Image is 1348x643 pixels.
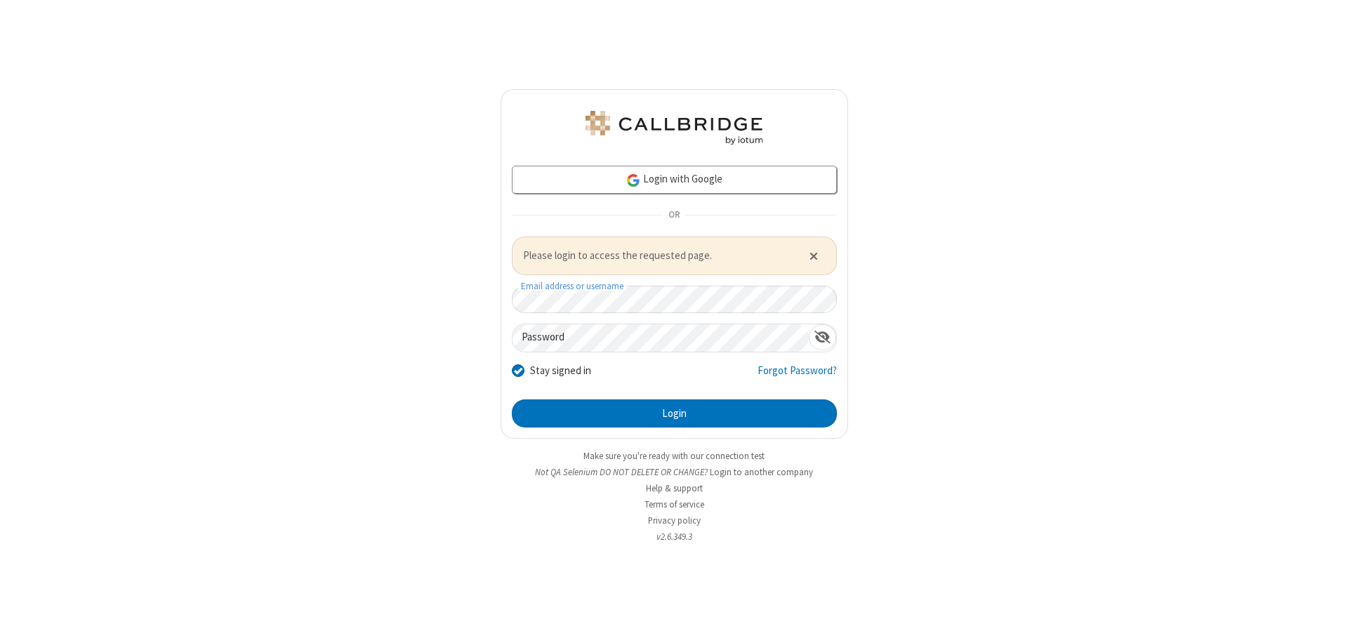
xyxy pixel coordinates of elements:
[501,530,848,543] li: v2.6.349.3
[583,450,765,462] a: Make sure you're ready with our connection test
[626,173,641,188] img: google-icon.png
[530,363,591,379] label: Stay signed in
[512,399,837,427] button: Login
[663,206,685,225] span: OR
[512,286,837,313] input: Email address or username
[646,482,703,494] a: Help & support
[802,245,825,266] button: Close alert
[758,363,837,390] a: Forgot Password?
[809,324,836,350] div: Show password
[512,166,837,194] a: Login with Google
[645,498,704,510] a: Terms of service
[710,465,813,479] button: Login to another company
[583,111,765,145] img: QA Selenium DO NOT DELETE OR CHANGE
[513,324,809,352] input: Password
[523,248,792,264] span: Please login to access the requested page.
[501,465,848,479] li: Not QA Selenium DO NOT DELETE OR CHANGE?
[648,515,701,526] a: Privacy policy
